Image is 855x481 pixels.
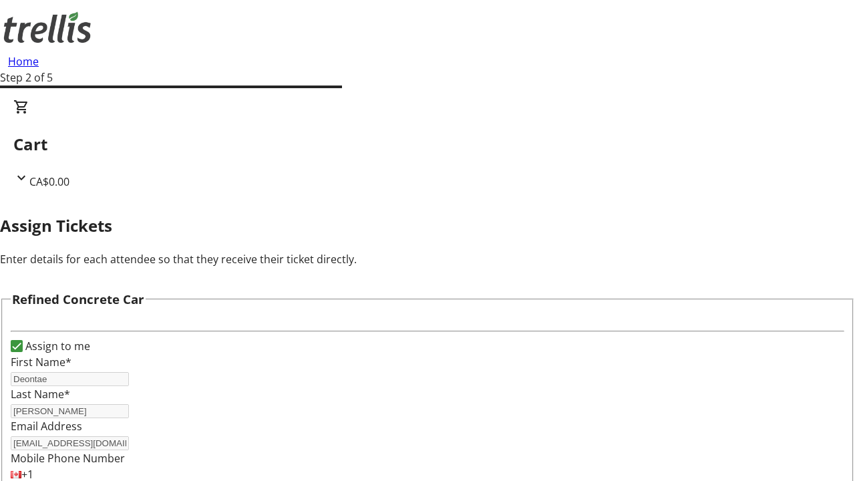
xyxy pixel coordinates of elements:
[11,451,125,466] label: Mobile Phone Number
[12,290,144,309] h3: Refined Concrete Car
[11,419,82,434] label: Email Address
[23,338,90,354] label: Assign to me
[11,387,70,402] label: Last Name*
[13,132,842,156] h2: Cart
[11,355,71,369] label: First Name*
[13,99,842,190] div: CartCA$0.00
[29,174,69,189] span: CA$0.00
